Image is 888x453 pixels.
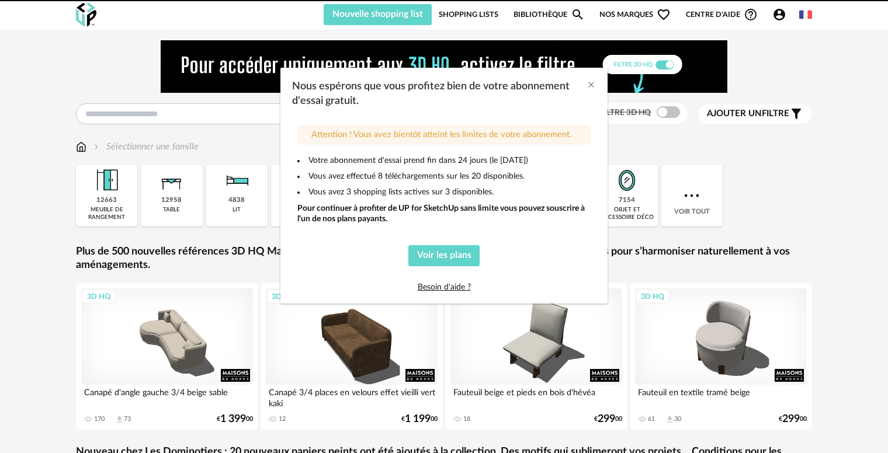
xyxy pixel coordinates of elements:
div: dialog [280,68,608,303]
span: Voir les plans [417,250,471,260]
li: Votre abonnement d'essai prend fin dans 24 jours (le [DATE]) [297,155,591,166]
button: Voir les plans [408,245,480,266]
span: Nous espérons que vous profitez bien de votre abonnement d'essai gratuit. [292,81,570,106]
a: Besoin d'aide ? [418,283,471,291]
button: Close [587,79,596,92]
li: Vous avez effectué 8 téléchargements sur les 20 disponibles. [297,171,591,182]
span: Attention ! Vous avez bientôt atteint les limites de votre abonnement. [311,130,571,139]
li: Vous avez 3 shopping lists actives sur 3 disponibles. [297,187,591,197]
div: Pour continuer à profiter de UP for SketchUp sans limite vous pouvez souscrire à l'un de nos plan... [297,203,591,224]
